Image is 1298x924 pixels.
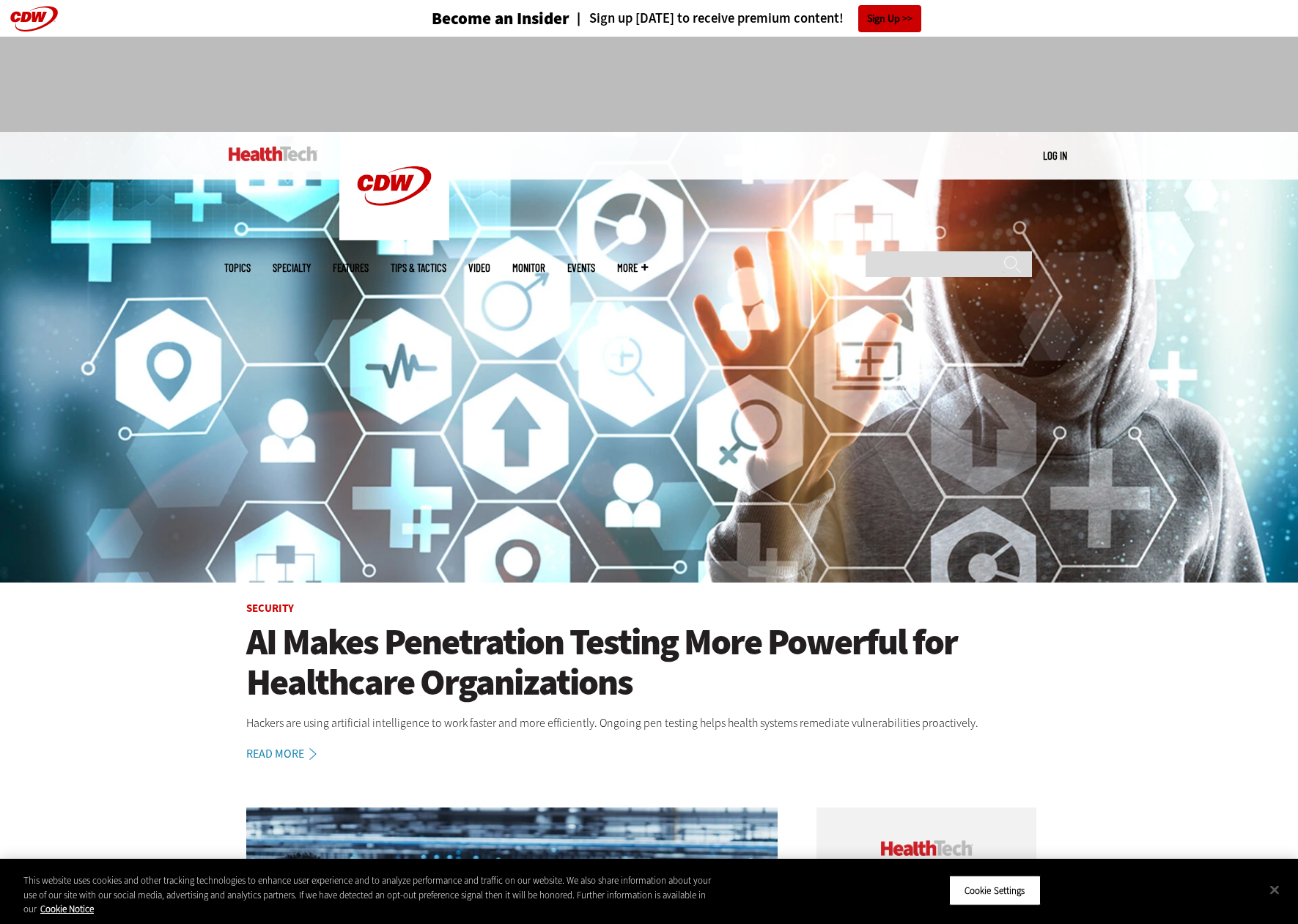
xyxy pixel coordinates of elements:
[881,840,973,856] img: cdw insider logo
[246,622,1052,703] a: AI Makes Penetration Testing More Powerful for Healthcare Organizations
[40,903,94,915] a: More information about your privacy
[273,262,311,273] span: Specialty
[23,873,714,917] div: This website uses cookies and other tracking technologies to enhance user experience and to analy...
[339,132,449,240] img: Home
[246,601,294,616] a: Security
[468,262,490,273] a: Video
[224,262,251,273] span: Topics
[858,5,921,32] a: Sign Up
[383,51,916,117] iframe: advertisement
[246,714,1052,733] p: Hackers are using artificial intelligence to work faster and more efficiently. Ongoing pen testin...
[569,12,844,26] a: Sign up [DATE] to receive premium content!
[1043,148,1067,163] div: User menu
[567,262,595,273] a: Events
[229,147,317,161] img: Home
[512,262,545,273] a: MonITor
[617,262,648,273] span: More
[391,262,446,273] a: Tips & Tactics
[1043,149,1067,162] a: Log in
[339,229,449,244] a: CDW
[246,748,333,760] a: Read More
[432,10,569,27] h3: Become an Insider
[949,875,1041,906] button: Cookie Settings
[377,10,569,27] a: Become an Insider
[1258,873,1291,906] button: Close
[333,262,369,273] a: Features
